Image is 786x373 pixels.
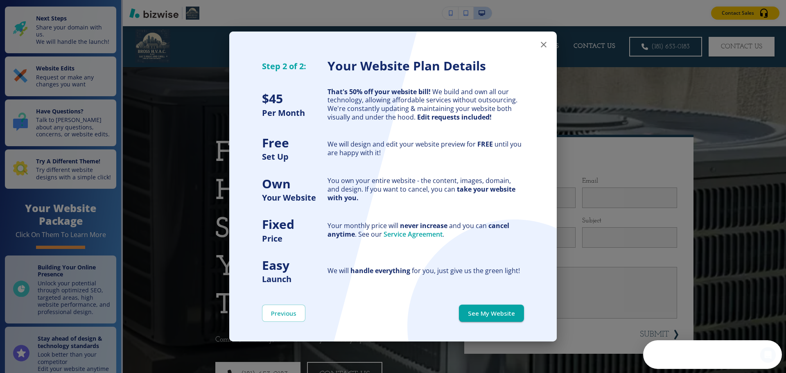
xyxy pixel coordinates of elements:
h5: Your Website [262,192,327,203]
strong: never increase [400,221,447,230]
a: Service Agreement [384,230,443,239]
strong: handle everything [350,266,410,275]
h5: Price [262,233,327,244]
strong: Easy [262,257,289,274]
div: We will design and edit your website preview for until you are happy with it! [327,140,524,157]
strong: That's 50% off your website bill! [327,87,431,96]
h5: Per Month [262,107,327,118]
div: Your monthly price will and you can . See our . [327,222,524,239]
div: The team will reply as soon as they can [9,14,122,22]
div: You own your entire website - the content, images, domain, and design. If you want to cancel, you... [327,176,524,202]
h3: Your Website Plan Details [327,58,524,75]
div: Need help? [9,7,122,14]
h5: Launch [262,274,327,285]
strong: cancel anytime [327,221,509,239]
strong: $ 45 [262,90,283,107]
h5: Set Up [262,151,327,162]
strong: take your website with you. [327,185,515,202]
h5: Step 2 of 2: [262,61,327,72]
div: We build and own all our technology, allowing affordable services without outsourcing. We're cons... [327,88,524,122]
strong: Own [262,175,291,192]
button: Previous [262,305,305,322]
button: See My Website [459,305,524,322]
div: Open Intercom Messenger [3,3,147,26]
strong: Edit requests included! [417,113,492,122]
strong: Fixed [262,216,294,233]
strong: FREE [477,140,493,149]
iframe: Intercom live chat discovery launcher [643,340,782,369]
strong: Free [262,134,289,151]
div: We will for you, just give us the green light! [327,267,524,275]
iframe: Intercom live chat [758,345,778,365]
